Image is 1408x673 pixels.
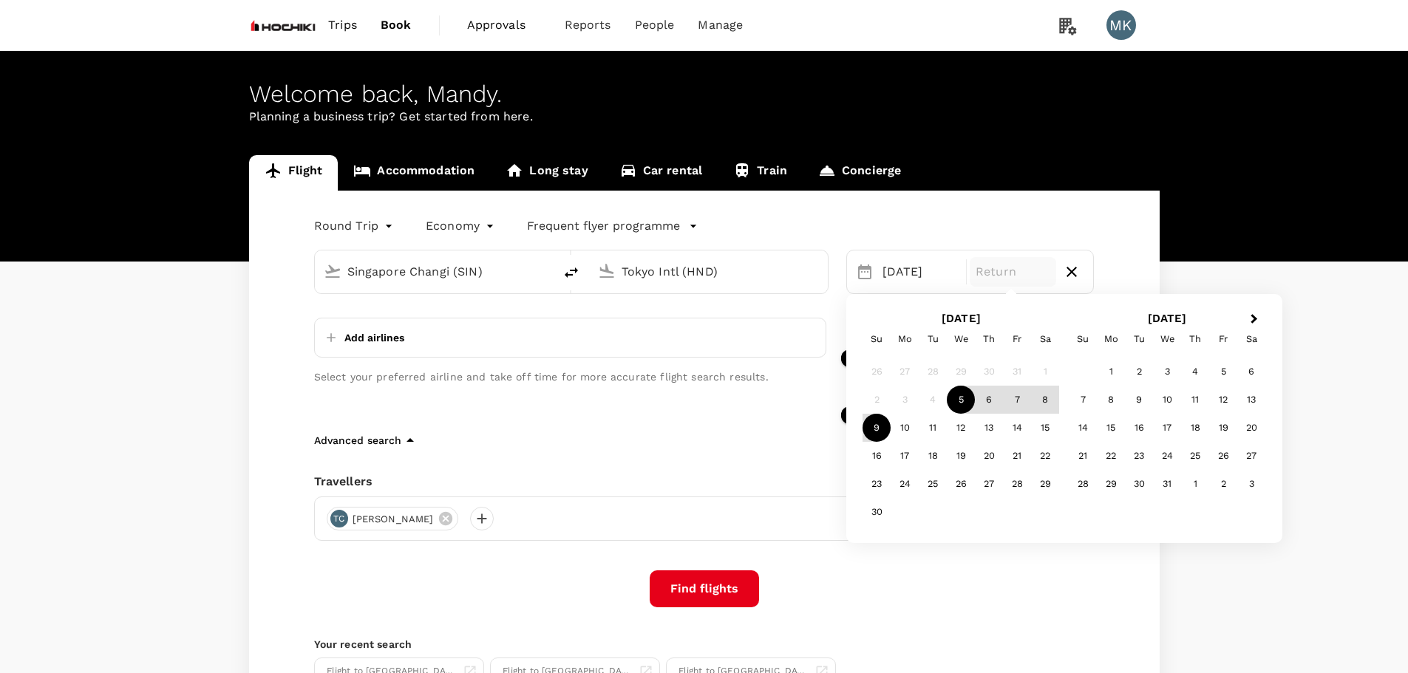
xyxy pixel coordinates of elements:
[1003,442,1031,470] div: Choose Friday, November 21st, 2025
[1097,325,1125,353] div: Monday
[1181,358,1209,386] div: Choose Thursday, December 4th, 2025
[863,498,891,526] div: Choose Sunday, November 30th, 2025
[1106,10,1136,40] div: MK
[1209,325,1237,353] div: Friday
[635,16,675,34] span: People
[314,433,401,448] p: Advanced search
[877,257,963,287] div: [DATE]
[249,9,317,41] img: Hochiki Asia Pacific Pte Ltd
[975,386,1003,414] div: Choose Thursday, November 6th, 2025
[1097,358,1125,386] div: Choose Monday, December 1st, 2025
[698,16,743,34] span: Manage
[863,386,891,414] div: Not available Sunday, November 2nd, 2025
[1031,358,1059,386] div: Not available Saturday, November 1st, 2025
[1097,470,1125,498] div: Choose Monday, December 29th, 2025
[919,386,947,414] div: Not available Tuesday, November 4th, 2025
[1031,325,1059,353] div: Saturday
[1209,358,1237,386] div: Choose Friday, December 5th, 2025
[1181,414,1209,442] div: Choose Thursday, December 18th, 2025
[976,263,1050,281] p: Return
[1153,414,1181,442] div: Choose Wednesday, December 17th, 2025
[1209,442,1237,470] div: Choose Friday, December 26th, 2025
[1125,442,1153,470] div: Choose Tuesday, December 23rd, 2025
[1031,442,1059,470] div: Choose Saturday, November 22nd, 2025
[314,214,397,238] div: Round Trip
[891,386,919,414] div: Not available Monday, November 3rd, 2025
[1209,414,1237,442] div: Choose Friday, December 19th, 2025
[249,81,1160,108] div: Welcome back , Mandy .
[328,16,357,34] span: Trips
[919,358,947,386] div: Not available Tuesday, October 28th, 2025
[1003,358,1031,386] div: Not available Friday, October 31st, 2025
[1181,386,1209,414] div: Choose Thursday, December 11th, 2025
[1181,470,1209,498] div: Choose Thursday, January 1st, 2026
[314,473,1095,491] div: Travellers
[565,16,611,34] span: Reports
[863,470,891,498] div: Choose Sunday, November 23rd, 2025
[1153,470,1181,498] div: Choose Wednesday, December 31st, 2025
[554,255,589,290] button: delete
[1003,386,1031,414] div: Choose Friday, November 7th, 2025
[919,325,947,353] div: Tuesday
[650,570,759,607] button: Find flights
[327,507,459,530] div: TC[PERSON_NAME]
[347,260,523,283] input: Depart from
[527,217,698,235] button: Frequent flyer programme
[314,369,826,384] p: Select your preferred airline and take off time for more accurate flight search results.
[1125,386,1153,414] div: Choose Tuesday, December 9th, 2025
[863,358,1059,526] div: Month November, 2025
[1003,470,1031,498] div: Choose Friday, November 28th, 2025
[1181,442,1209,470] div: Choose Thursday, December 25th, 2025
[1031,470,1059,498] div: Choose Saturday, November 29th, 2025
[344,330,404,345] p: Add airlines
[891,325,919,353] div: Monday
[1097,386,1125,414] div: Choose Monday, December 8th, 2025
[1237,442,1265,470] div: Choose Saturday, December 27th, 2025
[975,325,1003,353] div: Thursday
[604,155,718,191] a: Car rental
[891,442,919,470] div: Choose Monday, November 17th, 2025
[947,358,975,386] div: Not available Wednesday, October 29th, 2025
[1244,308,1268,332] button: Next Month
[1237,325,1265,353] div: Saturday
[330,510,348,527] div: TC
[975,358,1003,386] div: Not available Thursday, October 30th, 2025
[1069,358,1265,498] div: Month December, 2025
[817,270,820,273] button: Open
[919,414,947,442] div: Choose Tuesday, November 11th, 2025
[1031,386,1059,414] div: Choose Saturday, November 8th, 2025
[1209,386,1237,414] div: Choose Friday, December 12th, 2025
[1069,414,1097,442] div: Choose Sunday, December 14th, 2025
[1153,325,1181,353] div: Wednesday
[1003,414,1031,442] div: Choose Friday, November 14th, 2025
[803,155,916,191] a: Concierge
[1237,358,1265,386] div: Choose Saturday, December 6th, 2025
[975,442,1003,470] div: Choose Thursday, November 20th, 2025
[314,637,1095,652] p: Your recent search
[947,414,975,442] div: Choose Wednesday, November 12th, 2025
[1125,325,1153,353] div: Tuesday
[863,442,891,470] div: Choose Sunday, November 16th, 2025
[249,108,1160,126] p: Planning a business trip? Get started from here.
[1097,442,1125,470] div: Choose Monday, December 22nd, 2025
[1153,386,1181,414] div: Choose Wednesday, December 10th, 2025
[919,442,947,470] div: Choose Tuesday, November 18th, 2025
[1069,386,1097,414] div: Choose Sunday, December 7th, 2025
[891,358,919,386] div: Not available Monday, October 27th, 2025
[338,155,490,191] a: Accommodation
[1069,442,1097,470] div: Choose Sunday, December 21st, 2025
[1209,470,1237,498] div: Choose Friday, January 2nd, 2026
[249,155,339,191] a: Flight
[718,155,803,191] a: Train
[863,358,891,386] div: Not available Sunday, October 26th, 2025
[1069,325,1097,353] div: Sunday
[344,512,443,527] span: [PERSON_NAME]
[1125,470,1153,498] div: Choose Tuesday, December 30th, 2025
[947,470,975,498] div: Choose Wednesday, November 26th, 2025
[1125,358,1153,386] div: Choose Tuesday, December 2nd, 2025
[947,442,975,470] div: Choose Wednesday, November 19th, 2025
[467,16,541,34] span: Approvals
[321,324,404,351] button: Add airlines
[543,270,546,273] button: Open
[1003,325,1031,353] div: Friday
